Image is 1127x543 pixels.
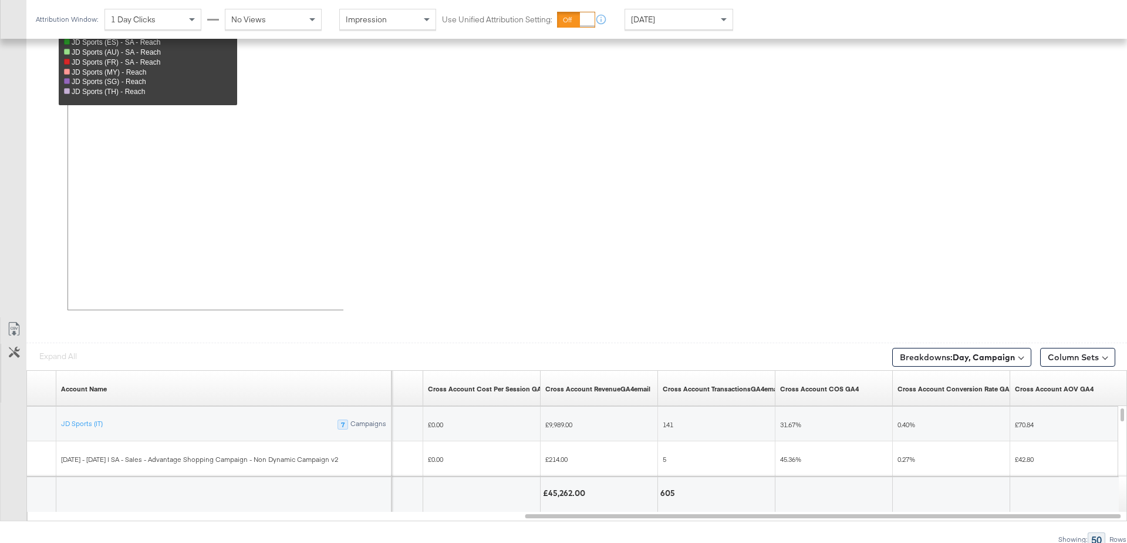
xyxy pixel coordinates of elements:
[780,384,859,394] a: Cross Account COS GA4
[1040,348,1115,367] button: Column Sets
[428,420,443,429] span: £0.00
[350,420,387,430] div: Campaigns
[631,14,655,25] span: [DATE]
[780,455,801,464] span: 45.36%
[428,455,443,464] span: £0.00
[72,48,161,56] span: JD Sports (AU) - SA - Reach
[663,384,781,394] a: Describe this metric
[780,420,801,429] span: 31.67%
[35,15,99,24] div: Attribution Window:
[61,384,107,394] div: Account Name
[543,488,589,499] div: £45,262.00
[663,384,781,394] div: Cross Account TransactionsGA4email
[61,455,338,464] span: [DATE] - [DATE] | SA - Sales - Advantage Shopping Campaign - Non Dynamic Campaign v2
[1015,384,1094,394] a: Cross Account AOV GA4
[897,420,915,429] span: 0.40%
[545,420,572,429] span: £9,989.00
[72,38,160,46] span: JD Sports (ES) - SA - Reach
[545,384,650,394] div: Cross Account RevenueGA4email
[111,14,156,25] span: 1 Day Clicks
[897,455,915,464] span: 0.27%
[61,384,107,394] a: Your ad account name
[897,384,1013,394] div: Cross Account Conversion Rate GA4
[892,348,1031,367] button: Breakdowns:Day, Campaign
[72,68,146,76] span: JD Sports (MY) - Reach
[346,14,387,25] span: Impression
[231,14,266,25] span: No Views
[338,420,348,430] div: 7
[663,455,666,464] span: 5
[72,78,146,86] span: JD Sports (SG) - Reach
[1015,420,1034,429] span: £70.84
[72,88,145,96] span: JD Sports (TH) - Reach
[61,419,103,428] a: JD Sports (IT)
[545,384,650,394] a: Describe this metric
[1015,455,1034,464] span: £42.80
[442,14,552,25] label: Use Unified Attribution Setting:
[663,420,673,429] span: 141
[900,351,1015,363] span: Breakdowns:
[72,58,160,66] span: JD Sports (FR) - SA - Reach
[660,488,679,499] div: 605
[545,455,568,464] span: £214.00
[897,384,1013,394] a: Cross Account Conversion rate GA4
[428,384,545,394] a: Cross Account Cost Per Session GA4
[953,352,1015,363] b: Day, Campaign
